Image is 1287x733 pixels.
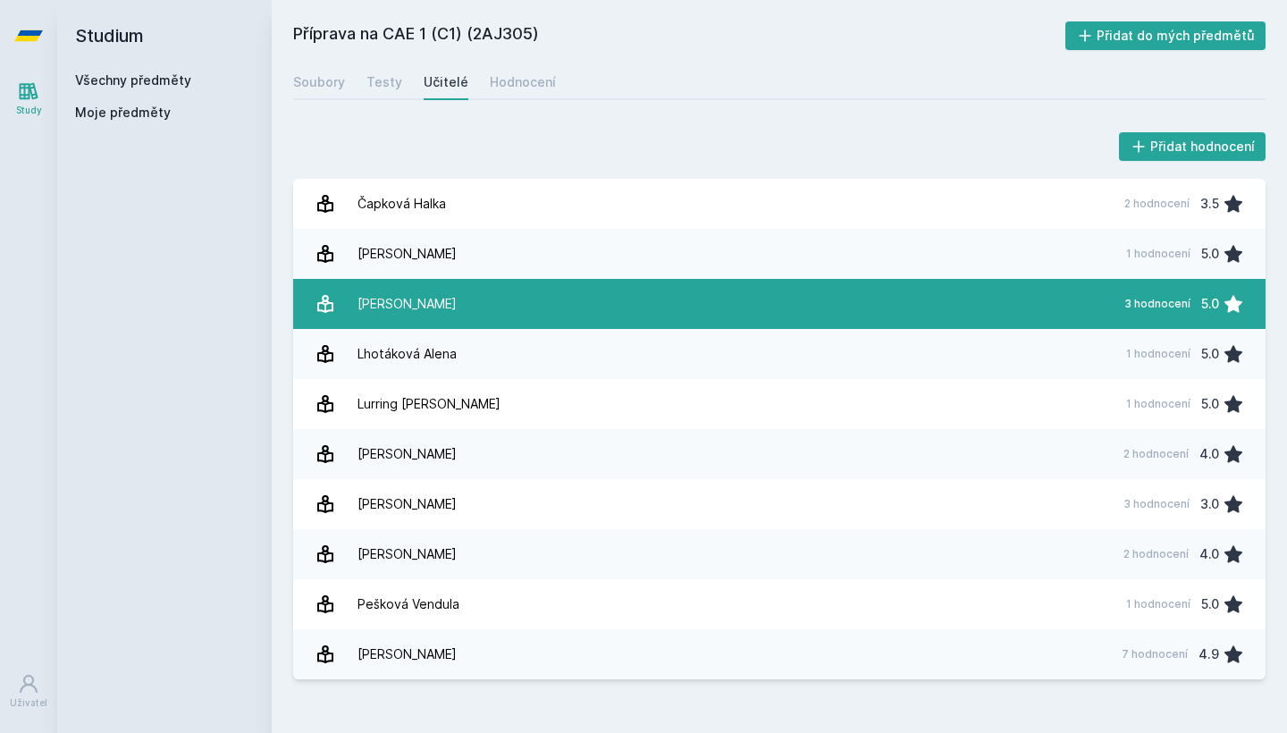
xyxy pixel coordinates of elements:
[75,72,191,88] a: Všechny předměty
[293,64,345,100] a: Soubory
[490,73,556,91] div: Hodnocení
[293,21,1065,50] h2: Příprava na CAE 1 (C1) (2AJ305)
[293,329,1266,379] a: Lhotáková Alena 1 hodnocení 5.0
[1201,586,1219,622] div: 5.0
[424,73,468,91] div: Učitelé
[1065,21,1266,50] button: Přidat do mých předmětů
[1199,536,1219,572] div: 4.0
[293,629,1266,679] a: [PERSON_NAME] 7 hodnocení 4.9
[1123,497,1190,511] div: 3 hodnocení
[293,73,345,91] div: Soubory
[1200,186,1219,222] div: 3.5
[366,64,402,100] a: Testy
[1126,397,1190,411] div: 1 hodnocení
[366,73,402,91] div: Testy
[357,436,457,472] div: [PERSON_NAME]
[1201,236,1219,272] div: 5.0
[4,664,54,719] a: Uživatel
[357,336,457,372] div: Lhotáková Alena
[357,236,457,272] div: [PERSON_NAME]
[1126,347,1190,361] div: 1 hodnocení
[293,479,1266,529] a: [PERSON_NAME] 3 hodnocení 3.0
[293,379,1266,429] a: Lurring [PERSON_NAME] 1 hodnocení 5.0
[75,104,171,122] span: Moje předměty
[293,229,1266,279] a: [PERSON_NAME] 1 hodnocení 5.0
[1124,297,1190,311] div: 3 hodnocení
[1201,386,1219,422] div: 5.0
[357,186,446,222] div: Čapková Halka
[357,286,457,322] div: [PERSON_NAME]
[357,536,457,572] div: [PERSON_NAME]
[1200,486,1219,522] div: 3.0
[1201,286,1219,322] div: 5.0
[1126,247,1190,261] div: 1 hodnocení
[1119,132,1266,161] button: Přidat hodnocení
[1199,636,1219,672] div: 4.9
[1123,447,1189,461] div: 2 hodnocení
[10,696,47,710] div: Uživatel
[1124,197,1190,211] div: 2 hodnocení
[357,636,457,672] div: [PERSON_NAME]
[1122,647,1188,661] div: 7 hodnocení
[490,64,556,100] a: Hodnocení
[293,429,1266,479] a: [PERSON_NAME] 2 hodnocení 4.0
[293,579,1266,629] a: Pešková Vendula 1 hodnocení 5.0
[357,386,500,422] div: Lurring [PERSON_NAME]
[1126,597,1190,611] div: 1 hodnocení
[1123,547,1189,561] div: 2 hodnocení
[4,72,54,126] a: Study
[293,279,1266,329] a: [PERSON_NAME] 3 hodnocení 5.0
[16,104,42,117] div: Study
[1199,436,1219,472] div: 4.0
[293,179,1266,229] a: Čapková Halka 2 hodnocení 3.5
[424,64,468,100] a: Učitelé
[293,529,1266,579] a: [PERSON_NAME] 2 hodnocení 4.0
[357,486,457,522] div: [PERSON_NAME]
[1201,336,1219,372] div: 5.0
[357,586,459,622] div: Pešková Vendula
